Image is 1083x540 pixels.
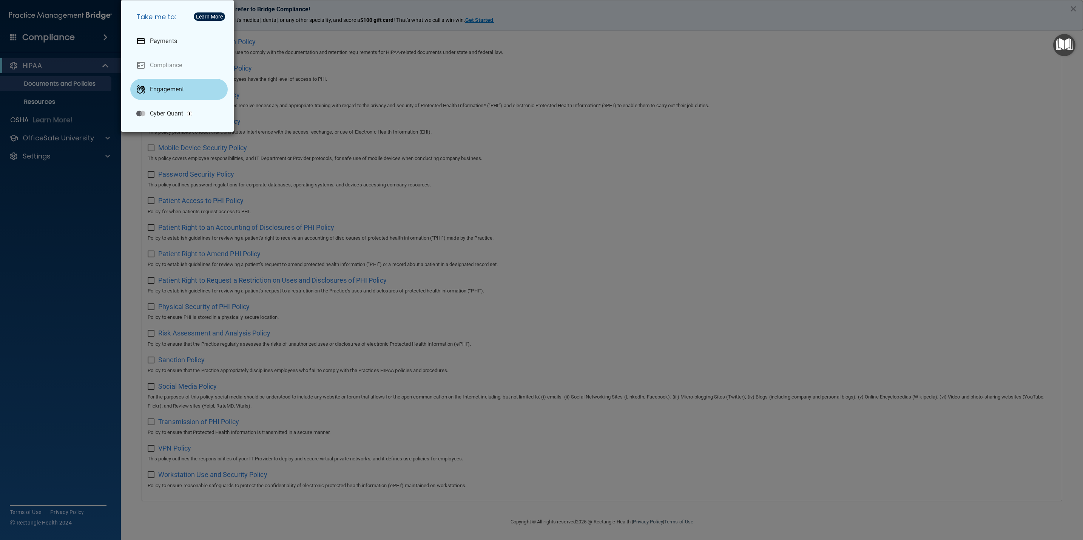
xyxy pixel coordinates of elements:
[150,86,184,93] p: Engagement
[130,103,228,124] a: Cyber Quant
[150,37,177,45] p: Payments
[196,14,223,19] div: Learn More
[130,31,228,52] a: Payments
[194,12,225,21] button: Learn More
[130,55,228,76] a: Compliance
[1053,34,1075,56] button: Open Resource Center
[130,6,228,28] h5: Take me to:
[150,110,183,117] p: Cyber Quant
[130,79,228,100] a: Engagement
